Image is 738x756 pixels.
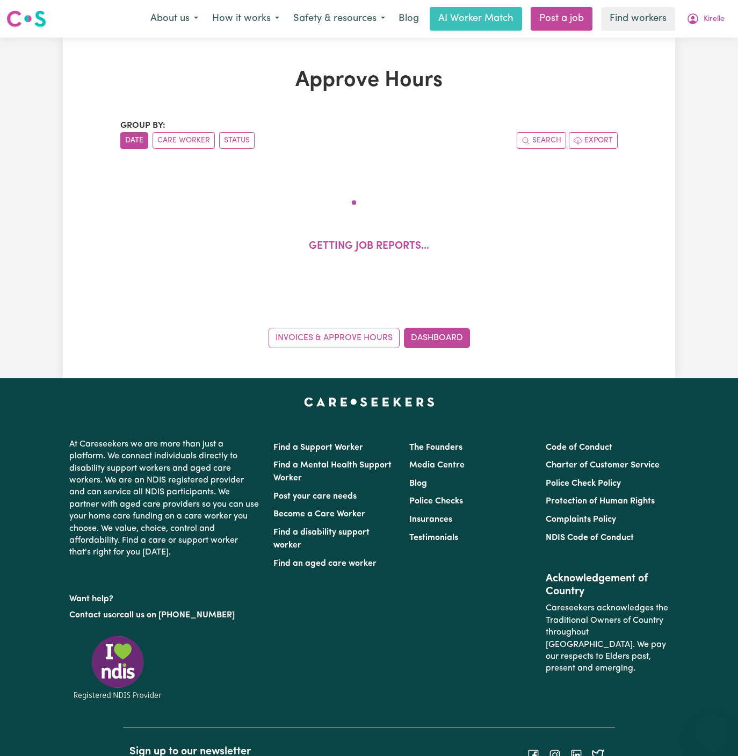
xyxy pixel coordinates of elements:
a: Police Check Policy [546,479,621,488]
h2: Acknowledgement of Country [546,572,669,598]
button: Safety & resources [286,8,392,30]
button: sort invoices by paid status [219,132,255,149]
button: sort invoices by care worker [153,132,215,149]
a: Contact us [69,611,112,620]
img: Registered NDIS provider [69,634,166,701]
a: The Founders [409,443,462,452]
p: At Careseekers we are more than just a platform. We connect individuals directly to disability su... [69,434,261,563]
h1: Approve Hours [120,68,618,93]
a: Dashboard [404,328,470,348]
a: Blog [409,479,427,488]
a: Testimonials [409,534,458,542]
p: Want help? [69,589,261,605]
a: Find workers [601,7,675,31]
a: Invoices & Approve Hours [269,328,400,348]
a: Complaints Policy [546,515,616,524]
a: AI Worker Match [430,7,522,31]
a: Post your care needs [273,492,357,501]
a: Careseekers home page [304,398,435,406]
a: Find a Support Worker [273,443,363,452]
a: Become a Care Worker [273,510,365,519]
button: My Account [679,8,732,30]
a: Police Checks [409,497,463,506]
img: Careseekers logo [6,9,46,28]
a: Post a job [531,7,592,31]
button: sort invoices by date [120,132,148,149]
span: Group by: [120,121,165,130]
a: Careseekers logo [6,6,46,31]
a: NDIS Code of Conduct [546,534,634,542]
p: Getting job reports... [309,239,429,255]
iframe: Button to launch messaging window [695,713,729,747]
a: Insurances [409,515,452,524]
button: Export [569,132,618,149]
a: Protection of Human Rights [546,497,655,506]
a: Blog [392,7,425,31]
p: Careseekers acknowledges the Traditional Owners of Country throughout [GEOGRAPHIC_DATA]. We pay o... [546,598,669,679]
a: Charter of Customer Service [546,461,660,470]
button: About us [143,8,205,30]
button: How it works [205,8,286,30]
span: Kirelle [704,13,725,25]
p: or [69,605,261,625]
a: Media Centre [409,461,465,470]
a: call us on [PHONE_NUMBER] [120,611,235,620]
a: Find a Mental Health Support Worker [273,461,392,483]
button: Search [517,132,566,149]
a: Find an aged care worker [273,559,377,568]
a: Find a disability support worker [273,528,370,550]
a: Code of Conduct [546,443,612,452]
